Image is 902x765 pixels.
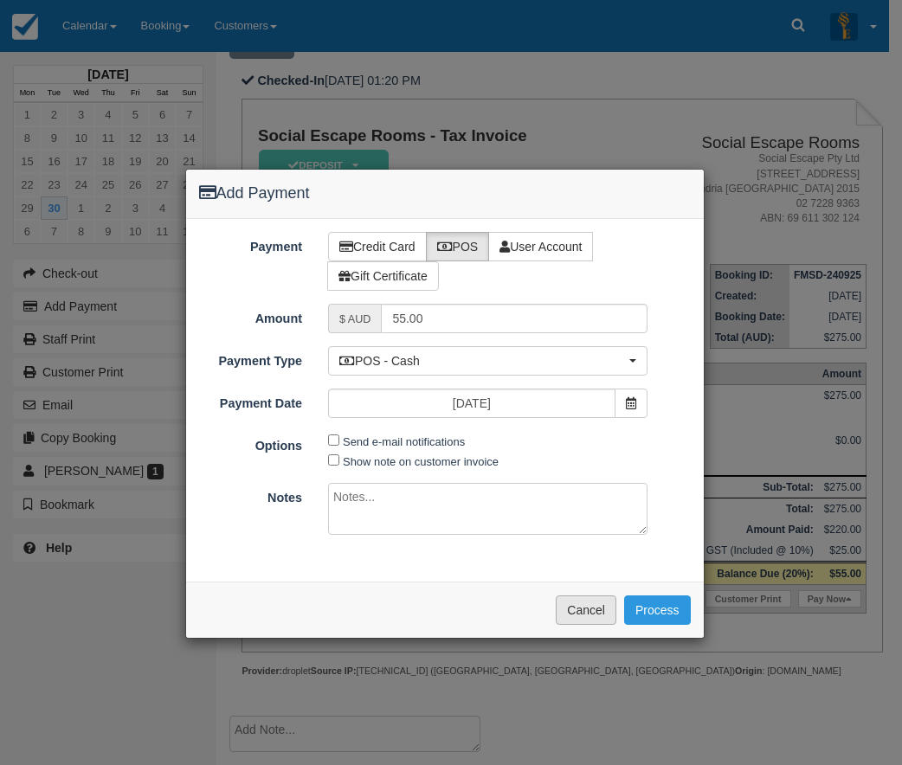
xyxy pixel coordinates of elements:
[343,435,465,448] label: Send e-mail notifications
[199,183,691,205] h4: Add Payment
[556,595,616,625] button: Cancel
[381,304,647,333] input: Valid amount required.
[186,304,316,328] label: Amount
[186,389,316,413] label: Payment Date
[426,232,490,261] label: POS
[328,346,648,376] button: POS - Cash
[339,313,370,325] small: $ AUD
[186,232,316,256] label: Payment
[186,483,316,507] label: Notes
[339,352,625,370] span: POS - Cash
[186,346,316,370] label: Payment Type
[327,261,439,291] label: Gift Certificate
[186,431,316,455] label: Options
[328,232,427,261] label: Credit Card
[624,595,691,625] button: Process
[343,455,499,468] label: Show note on customer invoice
[488,232,593,261] label: User Account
